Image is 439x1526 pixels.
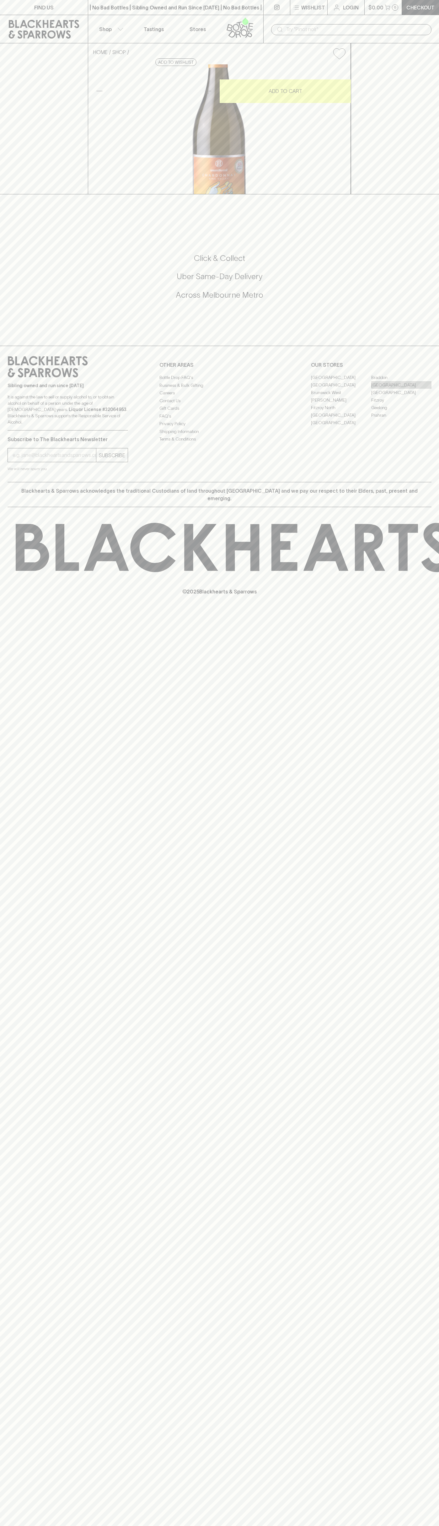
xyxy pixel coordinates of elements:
p: Shop [99,25,112,33]
p: It is against the law to sell or supply alcohol to, or to obtain alcohol on behalf of a person un... [8,394,128,425]
a: Fitzroy [371,396,431,404]
a: Careers [159,389,280,397]
p: Login [343,4,359,11]
a: [GEOGRAPHIC_DATA] [371,381,431,389]
a: Stores [176,15,220,43]
p: Wishlist [301,4,325,11]
a: Shipping Information [159,428,280,435]
a: [GEOGRAPHIC_DATA] [371,389,431,396]
button: ADD TO CART [220,79,351,103]
p: Subscribe to The Blackhearts Newsletter [8,436,128,443]
a: Brunswick West [311,389,371,396]
p: Tastings [144,25,164,33]
h5: Click & Collect [8,253,431,263]
p: SUBSCRIBE [99,452,125,459]
div: Call to action block [8,228,431,333]
p: ADD TO CART [269,87,302,95]
a: Tastings [132,15,176,43]
img: 40526.png [88,64,351,194]
h5: Uber Same-Day Delivery [8,271,431,282]
a: Prahran [371,411,431,419]
h5: Across Melbourne Metro [8,290,431,300]
p: $0.00 [368,4,383,11]
a: [GEOGRAPHIC_DATA] [311,411,371,419]
input: Try "Pinot noir" [286,24,426,35]
button: Add to wishlist [155,58,196,66]
a: [GEOGRAPHIC_DATA] [311,419,371,426]
button: Add to wishlist [331,46,348,62]
a: Bottle Drop FAQ's [159,374,280,381]
p: OTHER AREAS [159,361,280,369]
a: Business & Bulk Gifting [159,381,280,389]
a: Terms & Conditions [159,436,280,443]
p: Sibling owned and run since [DATE] [8,382,128,389]
a: Braddon [371,374,431,381]
a: Contact Us [159,397,280,404]
a: [GEOGRAPHIC_DATA] [311,374,371,381]
a: Privacy Policy [159,420,280,428]
strong: Liquor License #32064953 [69,407,126,412]
button: SUBSCRIBE [96,448,128,462]
p: Blackhearts & Sparrows acknowledges the traditional Custodians of land throughout [GEOGRAPHIC_DAT... [12,487,427,502]
p: Stores [190,25,206,33]
a: [PERSON_NAME] [311,396,371,404]
p: 0 [394,6,396,9]
a: FAQ's [159,412,280,420]
p: FIND US [34,4,54,11]
button: Shop [88,15,132,43]
a: [GEOGRAPHIC_DATA] [311,381,371,389]
p: OUR STORES [311,361,431,369]
a: Fitzroy North [311,404,371,411]
p: We will never spam you [8,466,128,472]
a: Geelong [371,404,431,411]
input: e.g. jane@blackheartsandsparrows.com.au [13,450,96,460]
a: HOME [93,49,108,55]
a: Gift Cards [159,405,280,412]
p: Checkout [406,4,435,11]
a: SHOP [112,49,126,55]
